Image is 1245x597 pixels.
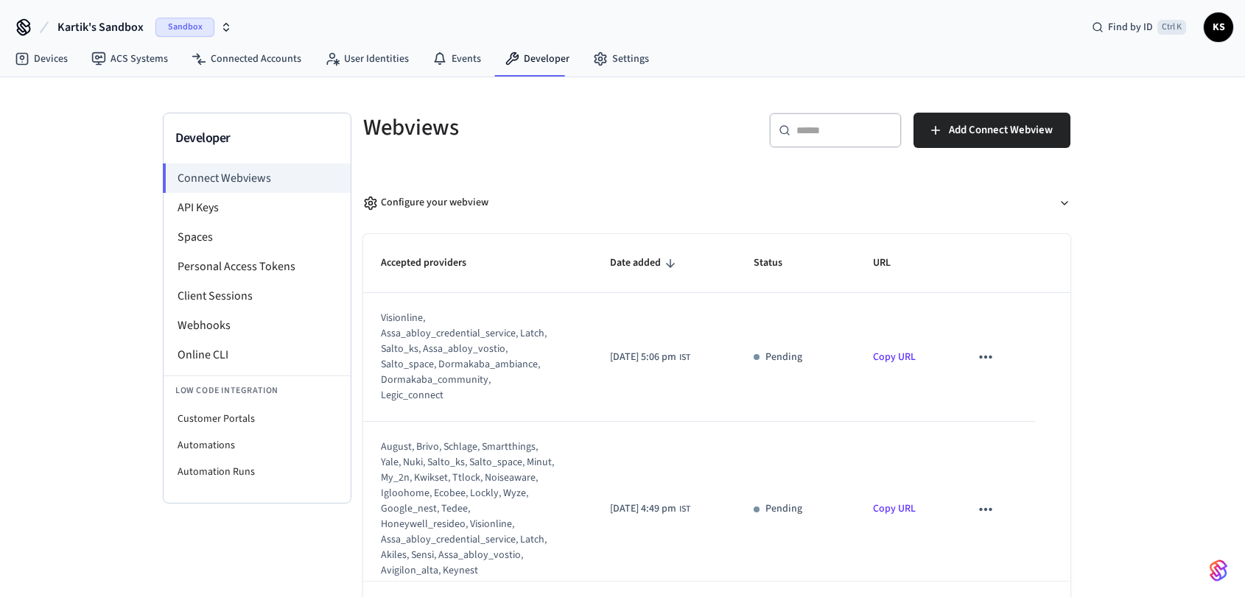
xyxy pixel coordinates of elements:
div: Asia/Calcutta [610,350,690,365]
span: Sandbox [155,18,214,37]
li: Webhooks [164,311,351,340]
li: Automations [164,432,351,459]
span: Status [754,252,802,275]
a: Copy URL [873,501,916,516]
li: Spaces [164,222,351,252]
a: Copy URL [873,350,916,364]
span: KS [1205,14,1232,40]
h3: Developer [175,128,339,149]
li: Low Code Integration [164,375,351,406]
a: User Identities [313,46,421,72]
span: Date added [610,252,680,275]
li: API Keys [164,193,351,222]
span: IST [679,503,690,516]
a: Events [421,46,493,72]
span: IST [679,351,690,364]
a: ACS Systems [80,46,180,72]
li: Automation Runs [164,459,351,485]
img: SeamLogoGradient.69752ec5.svg [1210,559,1227,582]
div: Asia/Calcutta [610,501,690,517]
li: Client Sessions [164,281,351,311]
button: Configure your webview [363,183,1070,222]
button: KS [1204,13,1233,42]
span: [DATE] 5:06 pm [610,350,676,365]
div: Configure your webview [363,195,488,211]
span: Accepted providers [381,252,485,275]
span: [DATE] 4:49 pm [610,501,676,517]
a: Settings [581,46,661,72]
p: Pending [765,350,802,365]
li: Customer Portals [164,406,351,432]
li: Personal Access Tokens [164,252,351,281]
a: Developer [493,46,581,72]
a: Devices [3,46,80,72]
h5: Webviews [363,113,708,143]
li: Online CLI [164,340,351,370]
span: Find by ID [1108,20,1153,35]
span: Ctrl K [1157,20,1186,35]
div: august, brivo, schlage, smartthings, yale, nuki, salto_ks, salto_space, minut, my_2n, kwikset, tt... [381,439,555,579]
a: Connected Accounts [180,46,313,72]
span: URL [873,252,910,275]
li: Connect Webviews [163,163,351,193]
span: Add Connect Webview [949,121,1053,140]
div: Find by IDCtrl K [1080,14,1198,40]
p: Pending [765,501,802,517]
button: Add Connect Webview [913,113,1070,148]
span: Kartik's Sandbox [57,18,144,36]
div: visionline, assa_abloy_credential_service, latch, salto_ks, assa_abloy_vostio, salto_space, dorma... [381,311,555,403]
